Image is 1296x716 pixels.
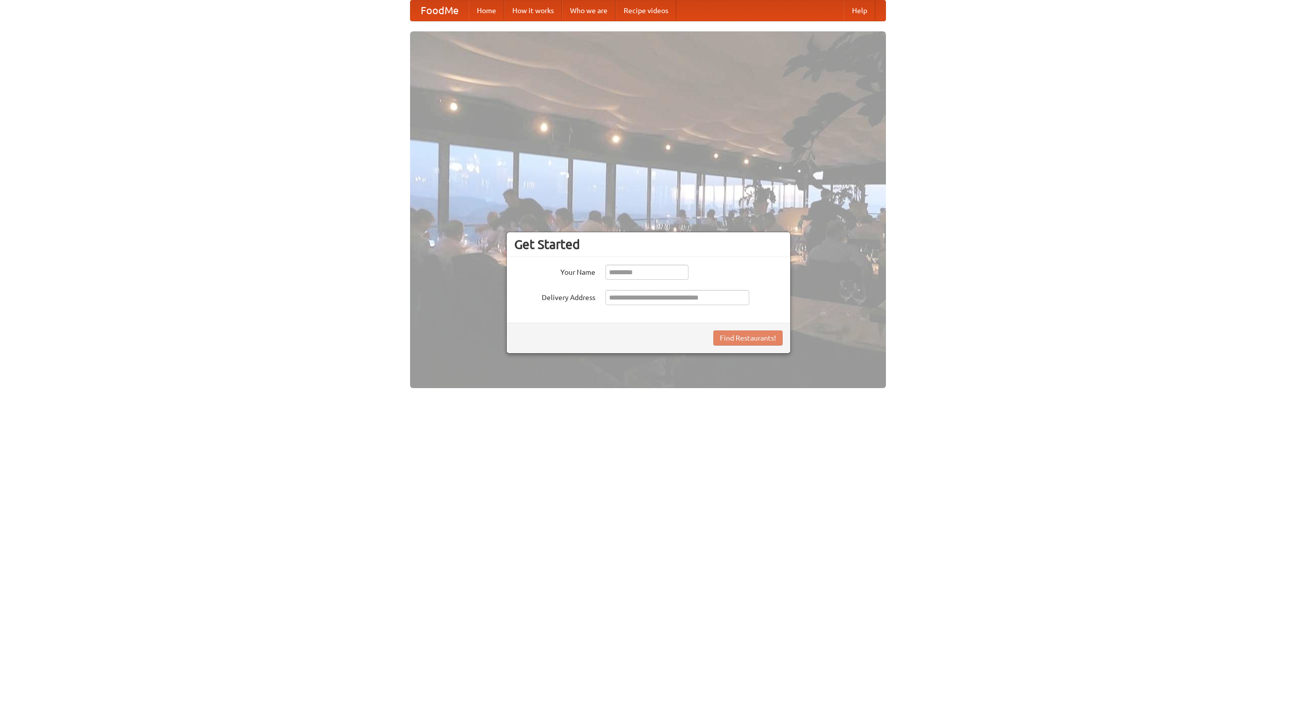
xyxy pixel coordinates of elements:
label: Your Name [514,265,595,277]
h3: Get Started [514,237,783,252]
a: Home [469,1,504,21]
a: Who we are [562,1,616,21]
button: Find Restaurants! [713,330,783,346]
label: Delivery Address [514,290,595,303]
a: FoodMe [411,1,469,21]
a: How it works [504,1,562,21]
a: Recipe videos [616,1,676,21]
a: Help [844,1,875,21]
